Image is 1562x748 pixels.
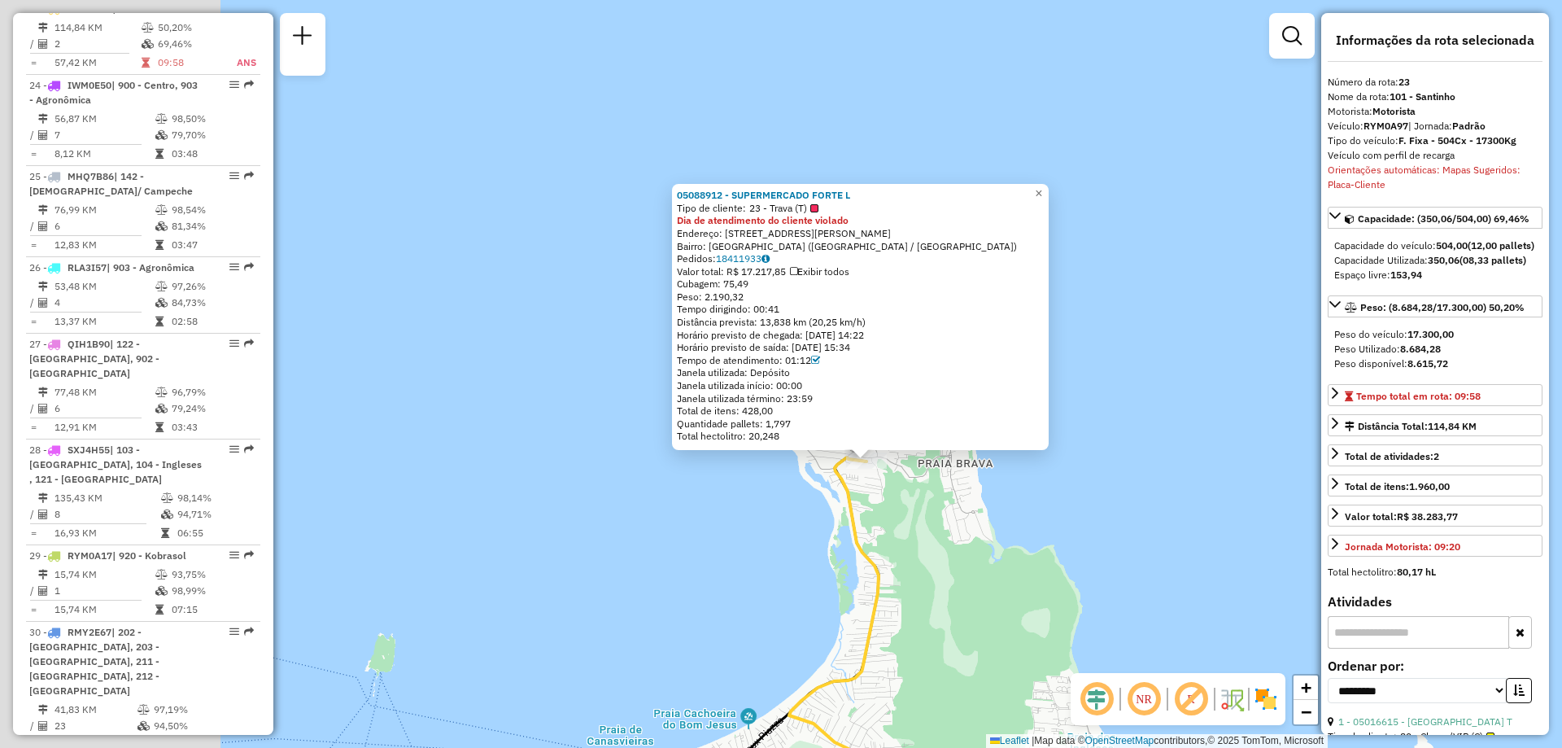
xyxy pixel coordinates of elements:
[1328,321,1542,378] div: Peso: (8.684,28/17.300,00) 50,20%
[38,404,48,413] i: Total de Atividades
[1328,414,1542,436] a: Distância Total:114,84 KM
[29,55,37,71] td: =
[1328,656,1542,676] label: Ordenar por:
[68,549,112,562] span: RYM0A17
[29,525,37,541] td: =
[29,79,198,106] span: 24 -
[54,525,160,541] td: 16,93 KM
[1398,76,1410,88] strong: 23
[1328,475,1542,496] a: Total de itens:1.960,00
[229,627,239,636] em: Opções
[54,490,160,506] td: 135,43 KM
[677,354,1044,367] div: Tempo de atendimento: 01:12
[38,387,48,397] i: Distância Total
[142,39,154,49] i: % de utilização da cubagem
[986,734,1328,748] div: Map data © contributors,© 2025 TomTom, Microsoft
[177,525,254,541] td: 06:55
[1334,342,1536,357] div: Peso Utilizado:
[1328,535,1542,557] a: Jornada Motorista: 09:20
[171,601,253,618] td: 07:15
[1334,268,1536,282] div: Espaço livre:
[54,127,155,143] td: 7
[29,444,202,485] span: 28 -
[54,400,155,417] td: 6
[1338,715,1512,728] a: 1 - 05016615 - [GEOGRAPHIC_DATA] T
[1459,254,1526,266] strong: (08,33 pallets)
[68,261,107,273] span: RLA3I57
[761,254,770,264] i: Observações
[29,419,37,435] td: =
[171,146,253,162] td: 03:48
[1171,680,1211,719] span: Exibir rótulo
[244,444,254,454] em: Rota exportada
[38,510,48,519] i: Total de Atividades
[1328,594,1542,610] h4: Atividades
[38,298,48,308] i: Total de Atividades
[677,202,1044,215] div: Tipo de cliente:
[29,79,198,106] span: | 900 - Centro, 903 - Agronômica
[1408,120,1486,132] span: | Jornada:
[29,295,37,311] td: /
[155,130,168,140] i: % de utilização da cubagem
[54,218,155,234] td: 6
[38,130,48,140] i: Total de Atividades
[1328,163,1542,192] div: Orientações automáticas: Mapas Sugeridos: Placa-Cliente
[1409,480,1450,492] strong: 1.960,00
[244,627,254,636] em: Rota exportada
[1301,702,1311,722] span: −
[157,36,220,52] td: 69,46%
[286,20,319,56] a: Nova sessão e pesquisa
[229,80,239,90] em: Opções
[29,601,37,618] td: =
[155,317,164,326] i: Tempo total em rota
[811,354,820,366] a: Com service time
[68,626,111,638] span: RMY2E67
[229,339,239,348] em: Opções
[155,114,168,124] i: % de utilização do peso
[1452,120,1486,132] strong: Padrão
[171,295,253,311] td: 84,73%
[677,278,748,290] span: Cubagem: 75,49
[29,237,37,253] td: =
[29,261,194,273] span: 26 -
[1328,384,1542,406] a: Tempo total em rota: 09:58
[171,419,253,435] td: 03:43
[677,214,849,226] strong: Dia de atendimento do cliente violado
[677,303,1044,316] div: Tempo dirigindo: 00:41
[1400,343,1441,355] strong: 8.684,28
[29,718,37,734] td: /
[171,583,253,599] td: 98,99%
[1390,90,1455,103] strong: 101 - Santinho
[54,278,155,295] td: 53,48 KM
[1328,729,1542,744] div: Tipo de cliente:
[1334,238,1536,253] div: Capacidade do veículo:
[29,127,37,143] td: /
[677,392,1044,405] div: Janela utilizada término: 23:59
[1328,207,1542,229] a: Capacidade: (350,06/504,00) 69,46%
[1328,444,1542,466] a: Total de atividades:2
[677,341,1044,354] div: Horário previsto de saída: [DATE] 15:34
[1363,120,1408,132] strong: RYM0A97
[1294,676,1318,700] a: Zoom in
[107,261,194,273] span: | 903 - Agronômica
[1390,269,1422,281] strong: 153,94
[1334,357,1536,371] div: Peso disponível:
[1372,105,1416,117] strong: Motorista
[1428,254,1459,266] strong: 350,06
[1345,479,1450,494] div: Total de itens:
[1356,390,1481,402] span: Tempo total em rota: 09:58
[1400,729,1494,744] span: 80 - Chopp/VIP (C)
[1334,253,1536,268] div: Capacidade Utilizada:
[29,549,186,562] span: 29 -
[677,430,1044,443] div: Total hectolitro: 20,248
[1345,540,1460,554] div: Jornada Motorista: 09:20
[155,605,164,615] i: Tempo total em rota
[68,170,114,182] span: MHQ7B86
[1328,133,1542,148] div: Tipo do veículo:
[677,240,1044,253] div: Bairro: [GEOGRAPHIC_DATA] ([GEOGRAPHIC_DATA] / [GEOGRAPHIC_DATA])
[677,418,1044,431] div: Quantidade pallets: 1,797
[54,202,155,218] td: 76,99 KM
[153,702,220,718] td: 97,19%
[155,422,164,432] i: Tempo total em rota
[171,111,253,127] td: 98,50%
